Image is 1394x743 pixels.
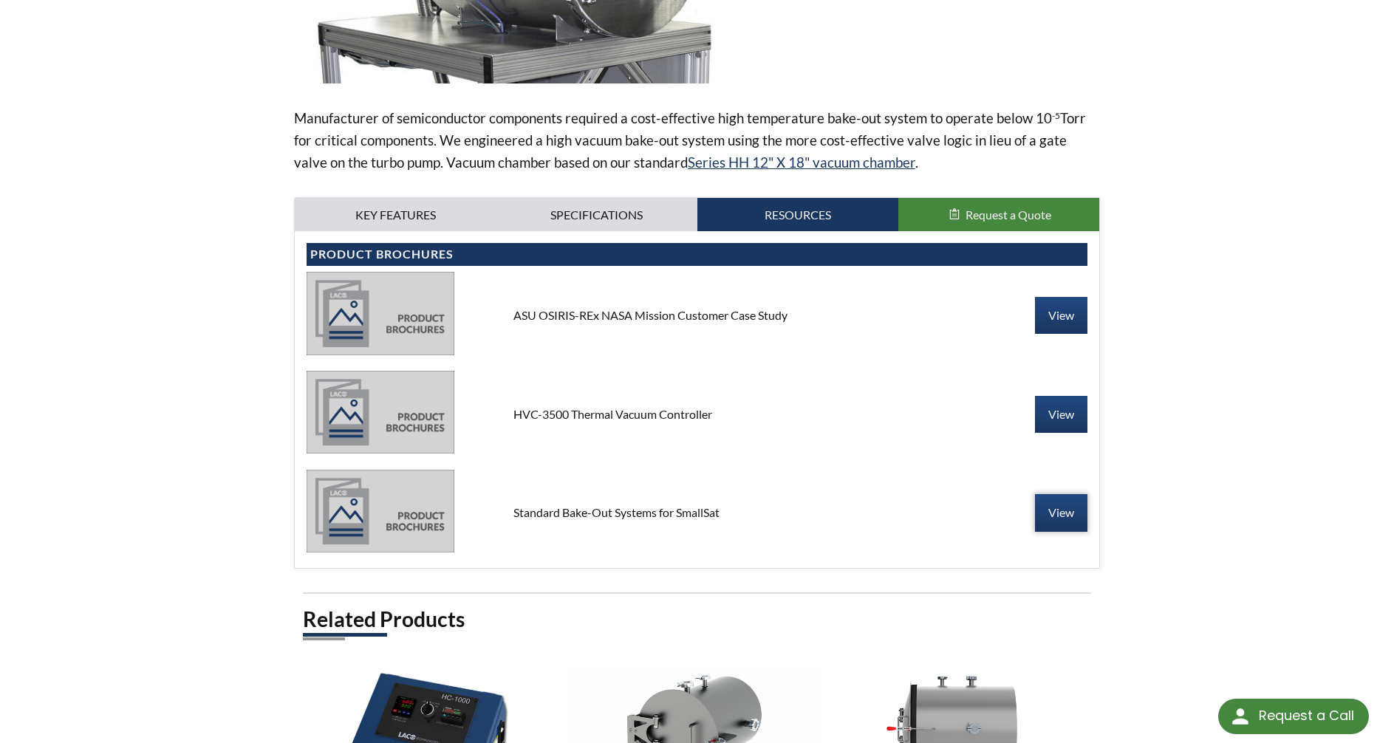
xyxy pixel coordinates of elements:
div: Request a Call [1218,699,1369,734]
img: product_brochures-81b49242bb8394b31c113ade466a77c846893fb1009a796a1a03a1a1c57cbc37.jpg [307,470,454,552]
div: Standard Bake-Out Systems for SmallSat [502,504,892,521]
h2: Related Products [303,606,1091,633]
h4: Product Brochures [310,247,1084,262]
sup: -5 [1052,110,1060,121]
div: HVC-3500 Thermal Vacuum Controller [502,406,892,422]
img: product_brochures-81b49242bb8394b31c113ade466a77c846893fb1009a796a1a03a1a1c57cbc37.jpg [307,272,454,355]
div: Request a Call [1259,699,1354,733]
p: Manufacturer of semiconductor components required a cost-effective high temperature bake-out syst... [294,107,1100,174]
button: Request a Quote [898,198,1099,232]
a: View [1035,297,1087,334]
a: Key Features [295,198,496,232]
img: round button [1229,705,1252,728]
a: Specifications [496,198,697,232]
a: Series HH 12" X 18" vacuum chamber [688,154,915,171]
img: product_brochures-81b49242bb8394b31c113ade466a77c846893fb1009a796a1a03a1a1c57cbc37.jpg [307,371,454,453]
a: View [1035,494,1087,531]
span: Request a Quote [966,208,1051,222]
a: View [1035,396,1087,433]
a: Resources [697,198,898,232]
div: ASU OSIRIS-REx NASA Mission Customer Case Study [502,307,892,323]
